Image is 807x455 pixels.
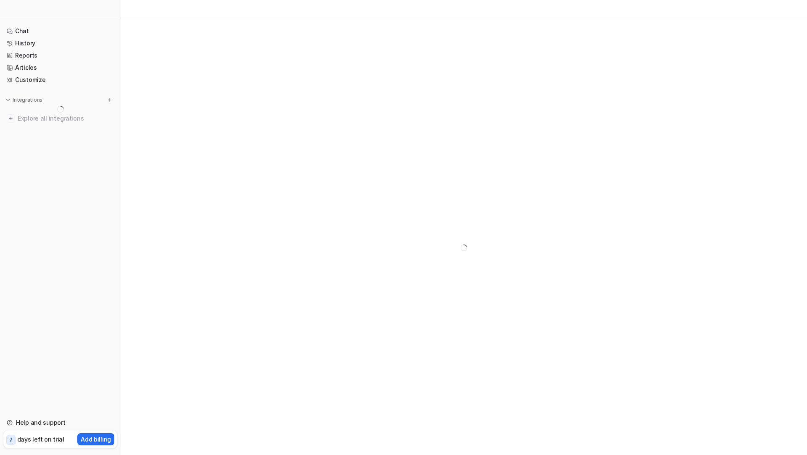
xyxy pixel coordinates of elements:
[17,435,64,444] p: days left on trial
[3,96,45,104] button: Integrations
[81,435,111,444] p: Add billing
[77,433,114,445] button: Add billing
[13,97,42,103] p: Integrations
[107,97,113,103] img: menu_add.svg
[3,37,117,49] a: History
[3,25,117,37] a: Chat
[7,114,15,123] img: explore all integrations
[3,113,117,124] a: Explore all integrations
[3,50,117,61] a: Reports
[18,112,114,125] span: Explore all integrations
[9,436,13,444] p: 7
[3,62,117,74] a: Articles
[5,97,11,103] img: expand menu
[3,417,117,429] a: Help and support
[3,74,117,86] a: Customize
